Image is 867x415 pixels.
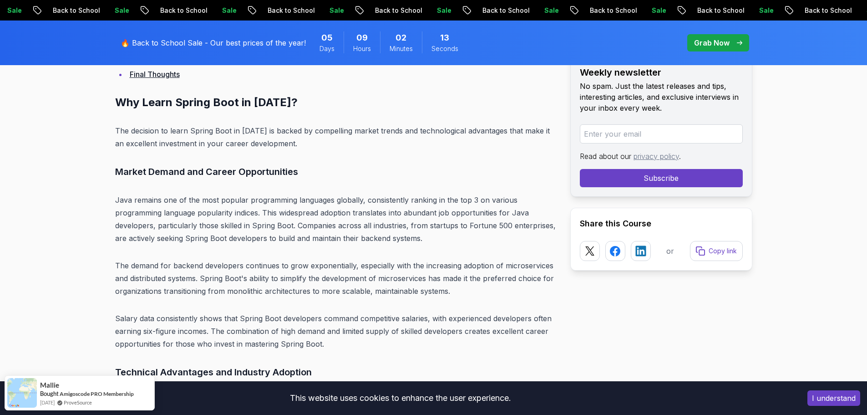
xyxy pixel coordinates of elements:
[353,44,371,53] span: Hours
[7,378,37,408] img: provesource social proof notification image
[634,152,679,161] a: privacy policy
[215,6,244,15] p: Sale
[115,312,556,350] p: Salary data consistently shows that Spring Boot developers command competitive salaries, with exp...
[368,6,430,15] p: Back to School
[319,44,335,53] span: Days
[580,81,743,113] p: No spam. Just the latest releases and tips, interesting articles, and exclusive interviews in you...
[666,246,674,256] p: or
[644,6,674,15] p: Sale
[107,6,137,15] p: Sale
[115,124,556,150] p: The decision to learn Spring Boot in [DATE] is backed by compelling market trends and technologic...
[752,6,781,15] p: Sale
[580,151,743,162] p: Read about our .
[537,6,566,15] p: Sale
[46,6,107,15] p: Back to School
[356,31,368,44] span: 9 Hours
[321,31,333,44] span: 5 Days
[115,164,556,179] h3: Market Demand and Career Opportunities
[690,241,743,261] button: Copy link
[260,6,322,15] p: Back to School
[40,399,55,406] span: [DATE]
[580,169,743,187] button: Subscribe
[690,6,752,15] p: Back to School
[431,44,458,53] span: Seconds
[797,6,859,15] p: Back to School
[807,390,860,406] button: Accept cookies
[390,44,413,53] span: Minutes
[40,390,59,397] span: Bought
[115,259,556,297] p: The demand for backend developers continues to grow exponentially, especially with the increasing...
[115,95,556,110] h2: Why Learn Spring Boot in [DATE]?
[60,390,134,397] a: Amigoscode PRO Membership
[395,31,406,44] span: 2 Minutes
[440,31,449,44] span: 13 Seconds
[130,70,180,79] a: Final Thoughts
[115,365,556,379] h3: Technical Advantages and Industry Adoption
[430,6,459,15] p: Sale
[580,124,743,143] input: Enter your email
[322,6,351,15] p: Sale
[694,37,730,48] p: Grab Now
[475,6,537,15] p: Back to School
[580,217,743,230] h2: Share this Course
[40,381,59,389] span: Mallie
[115,194,556,245] p: Java remains one of the most popular programming languages globally, consistently ranking in the ...
[64,399,92,406] a: ProveSource
[580,66,743,79] h2: Weekly newsletter
[583,6,644,15] p: Back to School
[709,246,737,256] p: Copy link
[153,6,215,15] p: Back to School
[121,37,306,48] p: 🔥 Back to School Sale - Our best prices of the year!
[7,388,794,408] div: This website uses cookies to enhance the user experience.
